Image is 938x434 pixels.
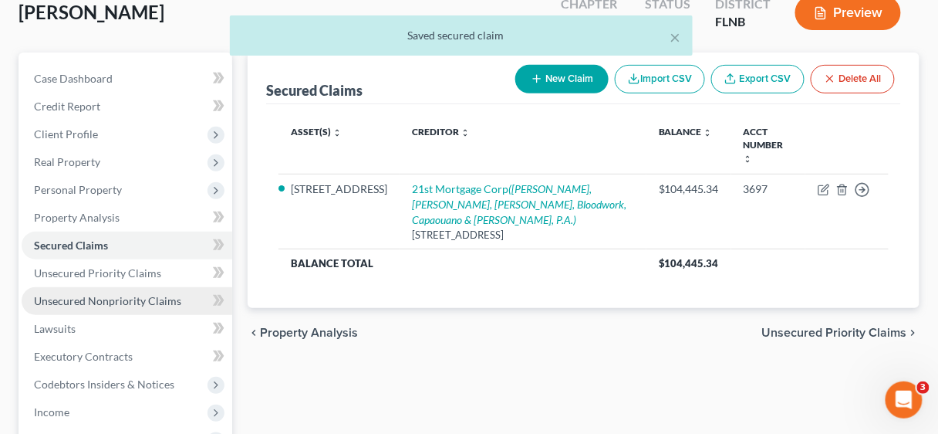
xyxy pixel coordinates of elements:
[22,315,232,343] a: Lawsuits
[744,154,753,164] i: unfold_more
[744,126,784,164] a: Acct Number unfold_more
[34,72,113,85] span: Case Dashboard
[917,381,930,394] span: 3
[461,128,470,137] i: unfold_more
[34,183,122,196] span: Personal Property
[744,181,793,197] div: 3697
[645,13,690,31] div: Lead
[34,127,98,141] span: Client Profile
[34,211,120,224] span: Property Analysis
[659,257,719,270] span: $104,445.34
[34,100,100,113] span: Credit Report
[34,239,108,252] span: Secured Claims
[248,327,260,339] i: chevron_left
[22,287,232,315] a: Unsecured Nonpriority Claims
[34,155,100,168] span: Real Property
[242,28,680,43] div: Saved secured claim
[22,93,232,120] a: Credit Report
[762,327,907,339] span: Unsecured Priority Claims
[659,181,719,197] div: $104,445.34
[291,126,342,137] a: Asset(s) unfold_more
[248,327,358,339] button: chevron_left Property Analysis
[34,378,174,391] span: Codebtors Insiders & Notices
[907,327,919,339] i: chevron_right
[659,126,713,137] a: Balance unfold_more
[711,65,805,93] a: Export CSV
[762,327,919,339] button: Unsecured Priority Claims chevron_right
[19,1,164,23] span: [PERSON_NAME]
[561,13,620,31] div: Chapter
[278,249,646,277] th: Balance Total
[22,259,232,287] a: Unsecured Priority Claims
[332,128,342,137] i: unfold_more
[22,65,232,93] a: Case Dashboard
[22,343,232,371] a: Executory Contracts
[291,181,387,197] li: [STREET_ADDRESS]
[886,381,923,419] iframe: Intercom live chat
[670,28,680,46] button: ×
[412,228,634,242] div: [STREET_ADDRESS]
[715,13,771,31] div: FLNB
[606,14,620,29] span: 13
[34,322,76,335] span: Lawsuits
[515,65,609,93] button: New Claim
[703,128,713,137] i: unfold_more
[34,294,181,307] span: Unsecured Nonpriority Claims
[266,81,363,100] div: Secured Claims
[260,327,358,339] span: Property Analysis
[412,182,626,226] i: ([PERSON_NAME], [PERSON_NAME], [PERSON_NAME], Bloodwork, Capaouano & [PERSON_NAME], P.A.)
[22,204,232,232] a: Property Analysis
[34,266,161,280] span: Unsecured Priority Claims
[22,232,232,259] a: Secured Claims
[34,405,69,419] span: Income
[615,65,705,93] button: Import CSV
[34,350,133,363] span: Executory Contracts
[811,65,895,93] button: Delete All
[412,182,626,226] a: 21st Mortgage Corp([PERSON_NAME], [PERSON_NAME], [PERSON_NAME], Bloodwork, Capaouano & [PERSON_NA...
[412,126,470,137] a: Creditor unfold_more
